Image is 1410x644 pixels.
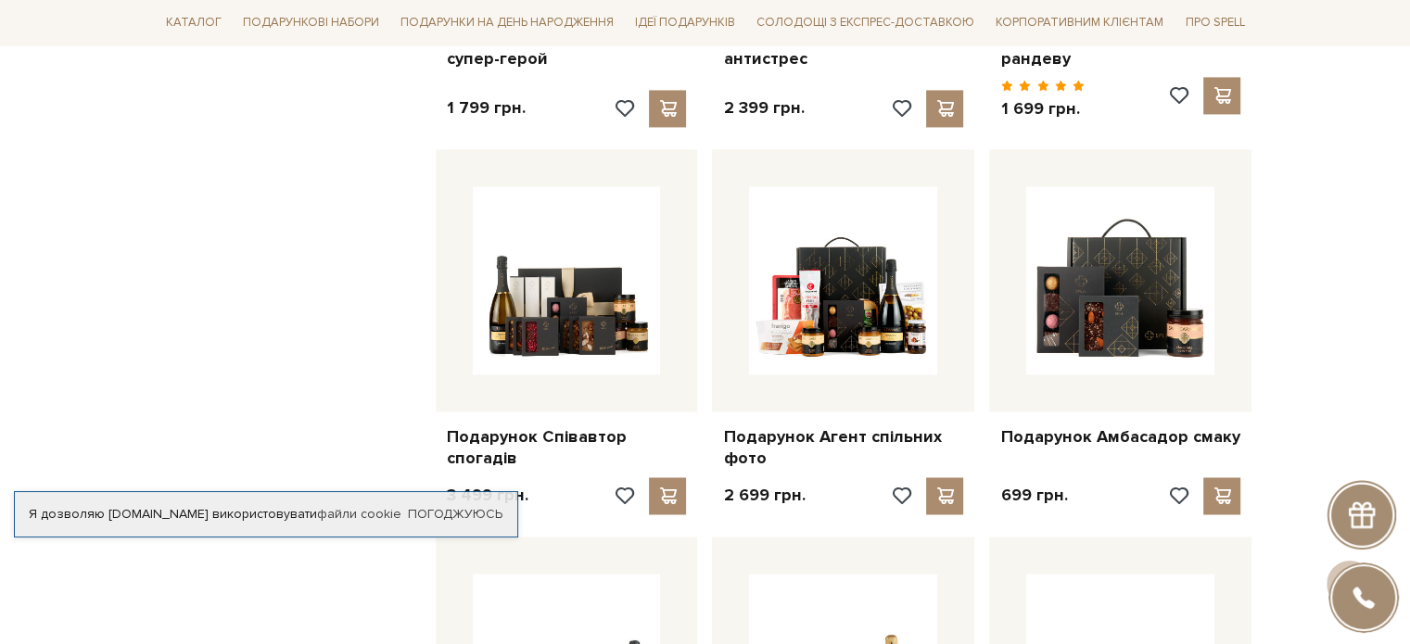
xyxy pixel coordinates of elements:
[408,506,502,523] a: Погоджуюсь
[723,485,805,506] p: 2 699 грн.
[447,97,526,119] p: 1 799 грн.
[317,506,401,522] a: файли cookie
[988,7,1171,39] a: Корпоративним клієнтам
[628,9,743,38] span: Ідеї подарунків
[447,426,687,470] a: Подарунок Співавтор спогадів
[393,9,621,38] span: Подарунки на День народження
[1000,98,1085,120] p: 1 699 грн.
[1000,426,1240,448] a: Подарунок Амбасадор смаку
[749,7,982,39] a: Солодощі з експрес-доставкою
[15,506,517,523] div: Я дозволяю [DOMAIN_NAME] використовувати
[447,27,687,70] a: Подарунок Корпоративний супер-герой
[723,97,804,119] p: 2 399 грн.
[159,9,229,38] span: Каталог
[1000,27,1240,70] a: Подарунок Солодке рандеву
[447,485,528,506] p: 3 499 грн.
[235,9,387,38] span: Подарункові набори
[1000,485,1067,506] p: 699 грн.
[1177,9,1251,38] span: Про Spell
[723,27,963,70] a: Подарунок Святковий антистрес
[723,426,963,470] a: Подарунок Агент спільних фото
